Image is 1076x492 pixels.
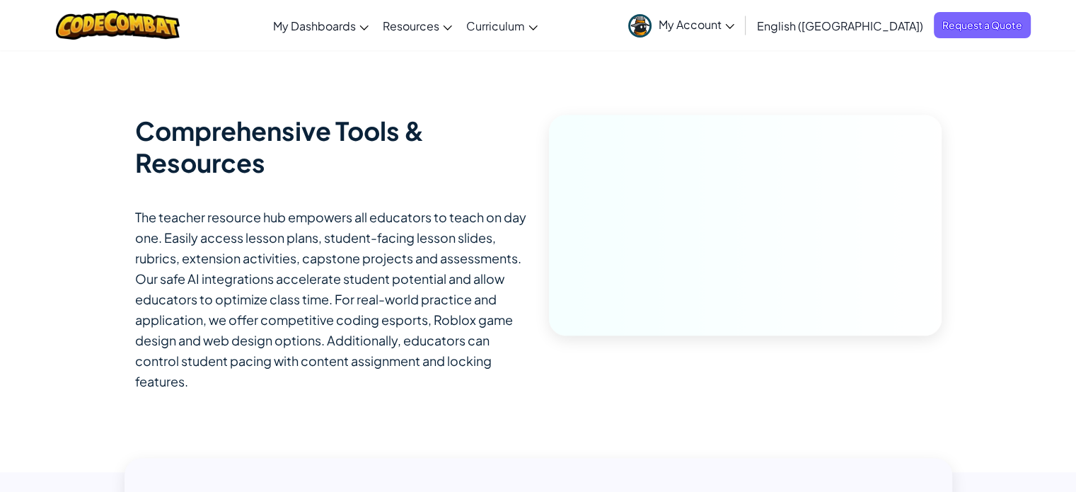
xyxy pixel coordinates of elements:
span: My Dashboards [273,18,356,33]
a: Curriculum [459,6,545,45]
span: Curriculum [466,18,525,33]
a: English ([GEOGRAPHIC_DATA]) [750,6,930,45]
a: My Account [621,3,741,47]
span: My Account [659,17,734,32]
img: avatar [628,14,652,38]
span: Resources [383,18,439,33]
span: The teacher resource hub empowers all educators to teach on day one. Easily access lesson plans, ... [135,209,526,389]
a: My Dashboards [266,6,376,45]
img: CodeCombat logo [56,11,180,40]
a: Resources [376,6,459,45]
h3: Comprehensive Tools & Resources [135,115,528,178]
a: Request a Quote [934,12,1031,38]
span: English ([GEOGRAPHIC_DATA]) [757,18,923,33]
